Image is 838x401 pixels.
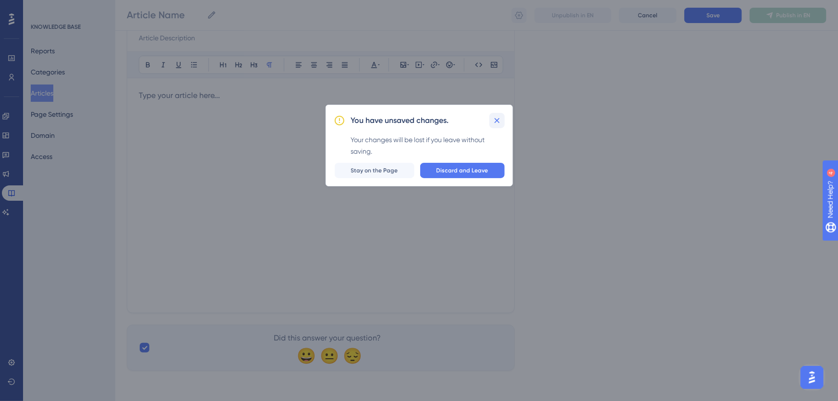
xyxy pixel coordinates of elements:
[437,167,488,174] span: Discard and Leave
[23,2,60,14] span: Need Help?
[798,363,826,392] iframe: UserGuiding AI Assistant Launcher
[351,167,398,174] span: Stay on the Page
[67,5,70,12] div: 4
[351,134,505,157] div: Your changes will be lost if you leave without saving.
[351,115,449,126] h2: You have unsaved changes.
